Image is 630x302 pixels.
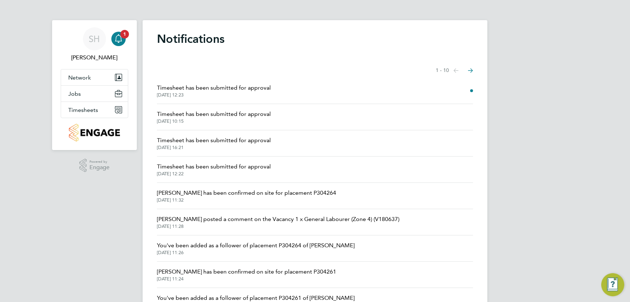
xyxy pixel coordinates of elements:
span: Timesheets [68,107,98,113]
a: SH[PERSON_NAME] [61,27,128,62]
span: 1 [120,30,129,39]
button: Timesheets [61,102,128,118]
a: [PERSON_NAME] posted a comment on the Vacancy 1 x General Labourer (Zone 4) (V180637)[DATE] 11:28 [157,215,399,229]
span: [DATE] 12:22 [157,171,271,177]
span: [PERSON_NAME] posted a comment on the Vacancy 1 x General Labourer (Zone 4) (V180637) [157,215,399,224]
h1: Notifications [157,32,473,46]
span: [DATE] 11:24 [157,276,336,282]
a: [PERSON_NAME] has been confirmed on site for placement P304261[DATE] 11:24 [157,267,336,282]
span: [DATE] 10:15 [157,118,271,124]
a: [PERSON_NAME] has been confirmed on site for placement P304264[DATE] 11:32 [157,189,336,203]
span: Jobs [68,90,81,97]
a: Timesheet has been submitted for approval[DATE] 12:23 [157,84,271,98]
span: Stephen Harrison [61,53,128,62]
span: Engage [89,164,110,171]
span: [DATE] 11:26 [157,250,355,256]
span: [PERSON_NAME] has been confirmed on site for placement P304264 [157,189,336,197]
span: Timesheet has been submitted for approval [157,136,271,145]
span: Powered by [89,159,110,165]
a: Timesheet has been submitted for approval[DATE] 16:21 [157,136,271,150]
a: Powered byEngage [79,159,110,172]
span: [DATE] 11:32 [157,197,336,203]
span: Timesheet has been submitted for approval [157,84,271,92]
nav: Main navigation [52,20,137,150]
a: 1 [111,27,126,50]
nav: Select page of notifications list [436,63,473,78]
span: SH [89,34,100,44]
span: [PERSON_NAME] has been confirmed on site for placement P304261 [157,267,336,276]
span: Timesheet has been submitted for approval [157,162,271,171]
span: [DATE] 11:28 [157,224,399,229]
span: Network [68,74,91,81]
span: 1 - 10 [436,67,449,74]
button: Network [61,69,128,85]
button: Jobs [61,86,128,102]
span: [DATE] 12:23 [157,92,271,98]
span: Timesheet has been submitted for approval [157,110,271,118]
span: You've been added as a follower of placement P304264 of [PERSON_NAME] [157,241,355,250]
img: countryside-properties-logo-retina.png [69,124,120,141]
a: Go to home page [61,124,128,141]
span: [DATE] 16:21 [157,145,271,150]
a: Timesheet has been submitted for approval[DATE] 12:22 [157,162,271,177]
button: Engage Resource Center [601,273,624,296]
a: Timesheet has been submitted for approval[DATE] 10:15 [157,110,271,124]
a: You've been added as a follower of placement P304264 of [PERSON_NAME][DATE] 11:26 [157,241,355,256]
